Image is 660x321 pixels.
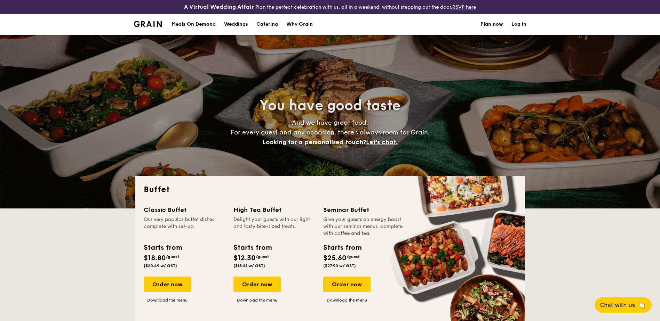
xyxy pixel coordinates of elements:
[323,242,361,253] div: Starts from
[233,263,265,268] span: ($13.41 w/ GST)
[256,254,269,259] span: /guest
[134,21,162,27] a: Logotype
[144,205,225,215] div: Classic Buffet
[511,14,526,35] a: Log in
[323,297,371,303] a: Download the menu
[256,14,278,35] h1: Catering
[260,97,400,114] span: You have good taste
[366,138,398,146] span: Let's chat.
[262,138,366,146] span: Looking for a personalised touch?
[638,301,646,309] span: 🦙
[184,3,254,11] h4: A Virtual Wedding Affair
[224,14,248,35] div: Weddings
[144,254,166,262] span: $18.80
[130,3,531,11] div: Plan the perfect celebration with us, all in a weekend, without stepping out the door.
[233,254,256,262] span: $12.30
[282,14,317,35] a: Why Grain
[323,216,405,237] div: Give your guests an energy boost with our seminar menus, complete with coffee and tea.
[233,216,315,237] div: Delight your guests with our light and tasty bite-sized treats.
[233,242,271,253] div: Starts from
[233,277,281,292] div: Order now
[167,14,220,35] a: Meals On Demand
[480,14,503,35] a: Plan now
[323,205,405,215] div: Seminar Buffet
[595,297,652,313] button: Chat with us🦙
[144,242,182,253] div: Starts from
[144,216,225,237] div: Our very popular buffet dishes, complete with set-up.
[144,297,191,303] a: Download the menu
[323,277,371,292] div: Order now
[233,297,281,303] a: Download the menu
[323,263,356,268] span: ($27.90 w/ GST)
[144,263,177,268] span: ($20.49 w/ GST)
[172,14,216,35] div: Meals On Demand
[166,254,179,259] span: /guest
[286,14,313,35] div: Why Grain
[233,205,315,215] div: High Tea Buffet
[144,277,191,292] div: Order now
[600,302,635,308] span: Chat with us
[220,14,252,35] a: Weddings
[452,4,476,10] a: RSVP here
[134,21,162,27] img: Grain
[323,254,347,262] span: $25.60
[252,14,282,35] a: Catering
[231,119,430,146] span: And we have great food. For every guest and any occasion, there’s always room for Grain.
[347,254,360,259] span: /guest
[144,184,517,195] h2: Buffet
